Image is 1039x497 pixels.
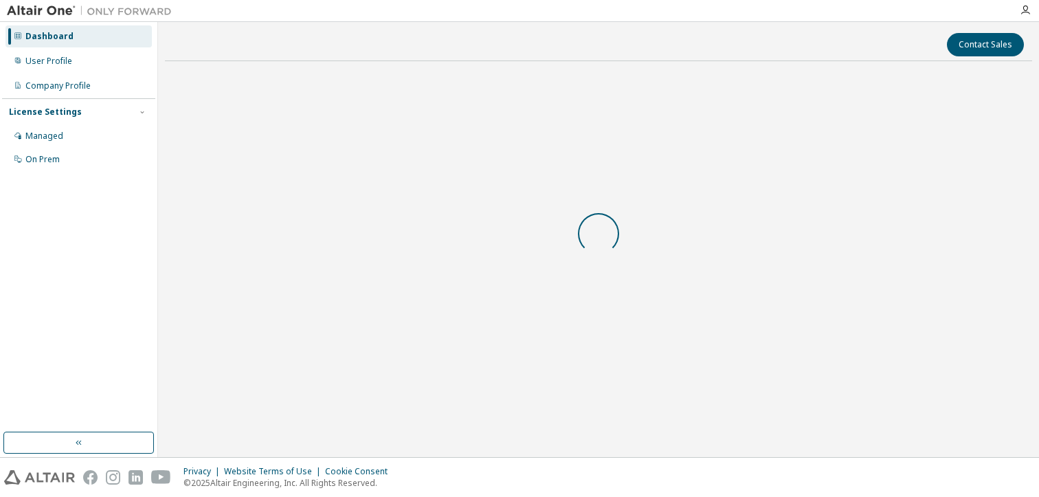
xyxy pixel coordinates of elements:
[25,56,72,67] div: User Profile
[183,477,396,489] p: © 2025 Altair Engineering, Inc. All Rights Reserved.
[325,466,396,477] div: Cookie Consent
[7,4,179,18] img: Altair One
[106,470,120,485] img: instagram.svg
[183,466,224,477] div: Privacy
[129,470,143,485] img: linkedin.svg
[151,470,171,485] img: youtube.svg
[224,466,325,477] div: Website Terms of Use
[25,131,63,142] div: Managed
[25,154,60,165] div: On Prem
[25,80,91,91] div: Company Profile
[9,107,82,118] div: License Settings
[4,470,75,485] img: altair_logo.svg
[83,470,98,485] img: facebook.svg
[25,31,74,42] div: Dashboard
[947,33,1024,56] button: Contact Sales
